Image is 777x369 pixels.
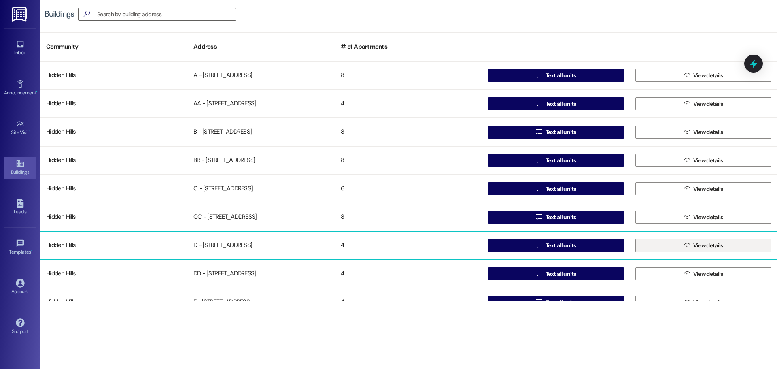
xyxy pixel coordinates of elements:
[335,209,482,225] div: 8
[29,128,30,134] span: •
[536,72,542,79] i: 
[693,100,723,108] span: View details
[546,185,576,193] span: Text all units
[188,67,335,83] div: A - [STREET_ADDRESS]
[335,152,482,169] div: 8
[4,37,36,59] a: Inbox
[4,316,36,338] a: Support
[188,152,335,169] div: BB - [STREET_ADDRESS]
[693,213,723,222] span: View details
[635,239,771,252] button: View details
[488,154,624,167] button: Text all units
[335,37,482,57] div: # of Apartments
[36,89,37,94] span: •
[4,276,36,298] a: Account
[546,71,576,80] span: Text all units
[488,97,624,110] button: Text all units
[188,181,335,197] div: C - [STREET_ADDRESS]
[546,241,576,250] span: Text all units
[4,157,36,179] a: Buildings
[488,211,624,224] button: Text all units
[635,97,771,110] button: View details
[188,209,335,225] div: CC - [STREET_ADDRESS]
[635,154,771,167] button: View details
[684,157,690,164] i: 
[40,266,188,282] div: Hidden Hills
[335,237,482,254] div: 4
[536,157,542,164] i: 
[40,152,188,169] div: Hidden Hills
[546,100,576,108] span: Text all units
[546,270,576,278] span: Text all units
[546,156,576,165] span: Text all units
[693,270,723,278] span: View details
[635,211,771,224] button: View details
[4,196,36,218] a: Leads
[635,267,771,280] button: View details
[684,72,690,79] i: 
[188,96,335,112] div: AA - [STREET_ADDRESS]
[40,209,188,225] div: Hidden Hills
[335,266,482,282] div: 4
[40,294,188,310] div: Hidden Hills
[188,237,335,254] div: D - [STREET_ADDRESS]
[693,128,723,137] span: View details
[488,267,624,280] button: Text all units
[188,266,335,282] div: DD - [STREET_ADDRESS]
[40,96,188,112] div: Hidden Hills
[546,128,576,137] span: Text all units
[335,96,482,112] div: 4
[188,124,335,140] div: B - [STREET_ADDRESS]
[635,296,771,309] button: View details
[488,126,624,139] button: Text all units
[488,296,624,309] button: Text all units
[693,185,723,193] span: View details
[684,186,690,192] i: 
[536,271,542,277] i: 
[536,186,542,192] i: 
[80,10,93,18] i: 
[684,271,690,277] i: 
[4,117,36,139] a: Site Visit •
[188,294,335,310] div: E - [STREET_ADDRESS]
[693,241,723,250] span: View details
[684,242,690,249] i: 
[4,237,36,258] a: Templates •
[635,69,771,82] button: View details
[40,237,188,254] div: Hidden Hills
[684,299,690,305] i: 
[693,298,723,307] span: View details
[488,239,624,252] button: Text all units
[635,126,771,139] button: View details
[335,67,482,83] div: 8
[335,124,482,140] div: 8
[31,248,32,254] span: •
[97,9,236,20] input: Search by building address
[536,129,542,135] i: 
[335,181,482,197] div: 6
[684,129,690,135] i: 
[488,182,624,195] button: Text all units
[536,100,542,107] i: 
[635,182,771,195] button: View details
[40,181,188,197] div: Hidden Hills
[693,71,723,80] span: View details
[684,214,690,220] i: 
[335,294,482,310] div: 4
[536,214,542,220] i: 
[536,242,542,249] i: 
[684,100,690,107] i: 
[40,37,188,57] div: Community
[546,298,576,307] span: Text all units
[40,124,188,140] div: Hidden Hills
[40,67,188,83] div: Hidden Hills
[546,213,576,222] span: Text all units
[188,37,335,57] div: Address
[693,156,723,165] span: View details
[488,69,624,82] button: Text all units
[45,10,74,18] div: Buildings
[536,299,542,305] i: 
[12,7,28,22] img: ResiDesk Logo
